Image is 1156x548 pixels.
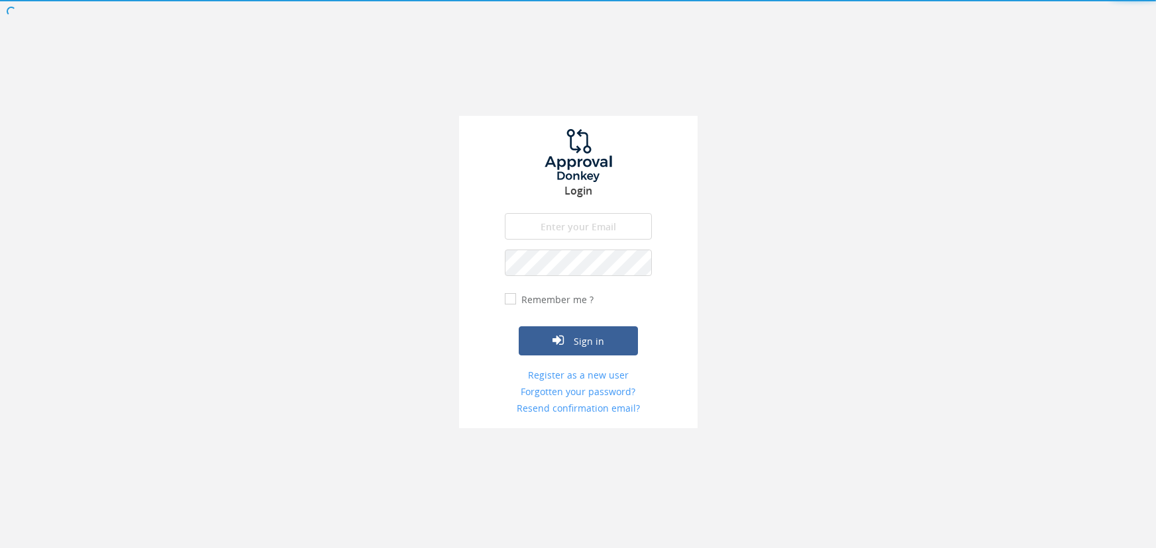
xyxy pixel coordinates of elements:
h3: Login [459,185,698,197]
label: Remember me ? [518,293,594,306]
a: Forgotten your password? [505,385,652,398]
a: Resend confirmation email? [505,402,652,415]
input: Enter your Email [505,213,652,240]
button: Sign in [519,326,638,355]
img: logo.png [529,129,628,182]
a: Register as a new user [505,369,652,382]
